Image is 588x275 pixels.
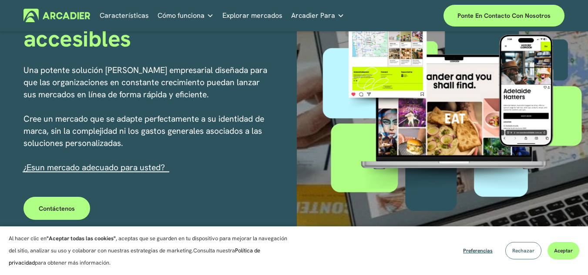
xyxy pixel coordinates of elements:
[24,65,269,100] font: Una potente solución [PERSON_NAME] empresarial diseñada para que las organizaciones en constante ...
[39,205,75,212] font: Contáctenos
[9,235,47,242] font: Al hacer clic en
[222,9,282,22] a: Explorar mercados
[47,235,116,242] font: "Aceptar todas las cookies"
[24,197,90,220] a: Contáctenos
[9,235,287,254] font: , aceptas que se guarden en tu dispositivo para mejorar la navegación del sitio, analizar su uso ...
[35,162,165,173] a: un mercado adecuado para usted?
[505,242,541,259] button: Rechazar
[24,162,35,173] font: ¿Es
[193,247,235,254] font: Consulta nuestra
[457,242,499,259] button: Preferencias
[158,11,205,20] font: Cómo funciona
[158,9,214,22] a: menú desplegable de carpetas
[457,12,551,20] font: Ponte en contacto con nosotros
[544,233,588,275] iframe: Widget de chat
[512,247,534,254] font: Rechazar
[100,9,149,22] a: Características
[291,11,335,20] font: Arcadier Para
[24,9,90,22] img: Arcadier
[463,247,493,254] font: Preferencias
[24,113,266,149] font: Cree un mercado que se adapte perfectamente a su identidad de marca, sin la complejidad ni los ga...
[100,11,149,20] font: Características
[291,9,344,22] a: menú desplegable de carpetas
[444,5,564,27] a: Ponte en contacto con nosotros
[35,259,111,266] font: para obtener más información.
[222,11,282,20] font: Explorar mercados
